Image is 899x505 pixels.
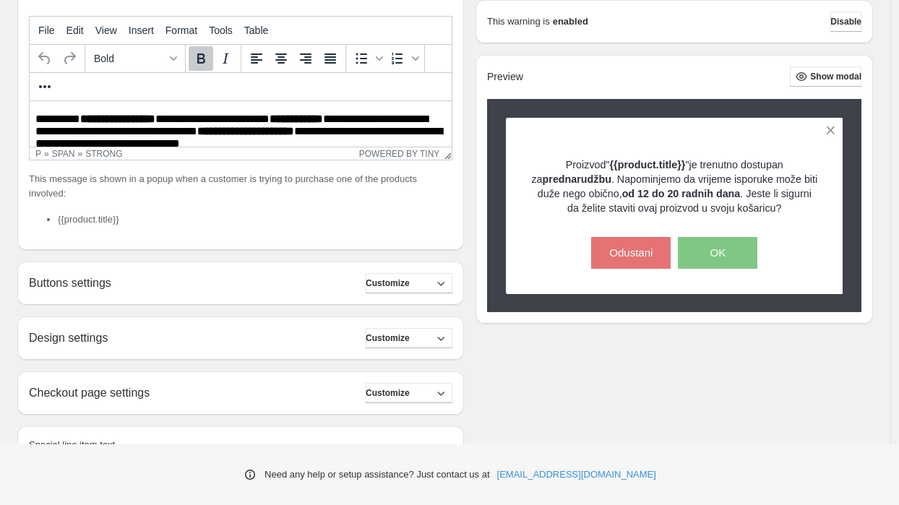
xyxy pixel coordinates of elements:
div: p [35,149,41,159]
button: Italic [213,46,238,71]
li: {{product.title}} [58,212,452,227]
button: More... [33,74,57,99]
button: Disable [830,12,861,32]
button: Redo [57,46,82,71]
button: Undo [33,46,57,71]
button: OK [678,237,757,269]
button: Bold [189,46,213,71]
button: Show modal [790,66,861,87]
div: Numbered list [385,46,421,71]
h2: Design settings [29,331,108,345]
button: Align right [293,46,318,71]
button: Align center [269,46,293,71]
div: Resize [439,147,452,160]
strong: od 12 do 20 radnih dana [622,188,741,199]
div: » [44,149,49,159]
button: Formats [88,46,182,71]
strong: {{product.title}} [610,159,686,171]
span: Special line item text [29,439,115,450]
span: Edit [66,25,84,36]
button: Odustani [591,237,671,269]
span: View [95,25,117,36]
span: Disable [830,16,861,27]
a: Powered by Tiny [359,149,440,159]
div: strong [85,149,122,159]
p: This warning is [487,14,550,29]
iframe: Rich Text Area [30,101,452,147]
span: Insert [129,25,154,36]
span: Proizvod" "je trenutno dostupan za . Napominjemo da vrijeme isporuke može biti duže nego obično, ... [531,159,817,214]
button: Customize [366,273,452,293]
button: Customize [366,328,452,348]
button: Customize [366,383,452,403]
body: To enrich screen reader interactions, please activate Accessibility in Grammarly extension settings [6,12,416,48]
div: » [78,149,83,159]
span: Show modal [810,71,861,82]
span: Format [165,25,197,36]
span: File [38,25,55,36]
p: This message is shown in a popup when a customer is trying to purchase one of the products involved: [29,172,452,201]
h2: Buttons settings [29,276,111,290]
div: Bullet list [349,46,385,71]
strong: prednarudžbu [543,173,611,185]
span: Customize [366,332,410,344]
span: Customize [366,387,410,399]
span: Customize [366,277,410,289]
span: Table [244,25,268,36]
div: span [52,149,75,159]
a: [EMAIL_ADDRESS][DOMAIN_NAME] [497,467,656,482]
h2: Preview [487,71,523,83]
h2: Checkout page settings [29,386,150,400]
span: Bold [94,53,165,64]
span: Tools [209,25,233,36]
button: Align left [244,46,269,71]
strong: enabled [553,14,588,29]
button: Justify [318,46,343,71]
